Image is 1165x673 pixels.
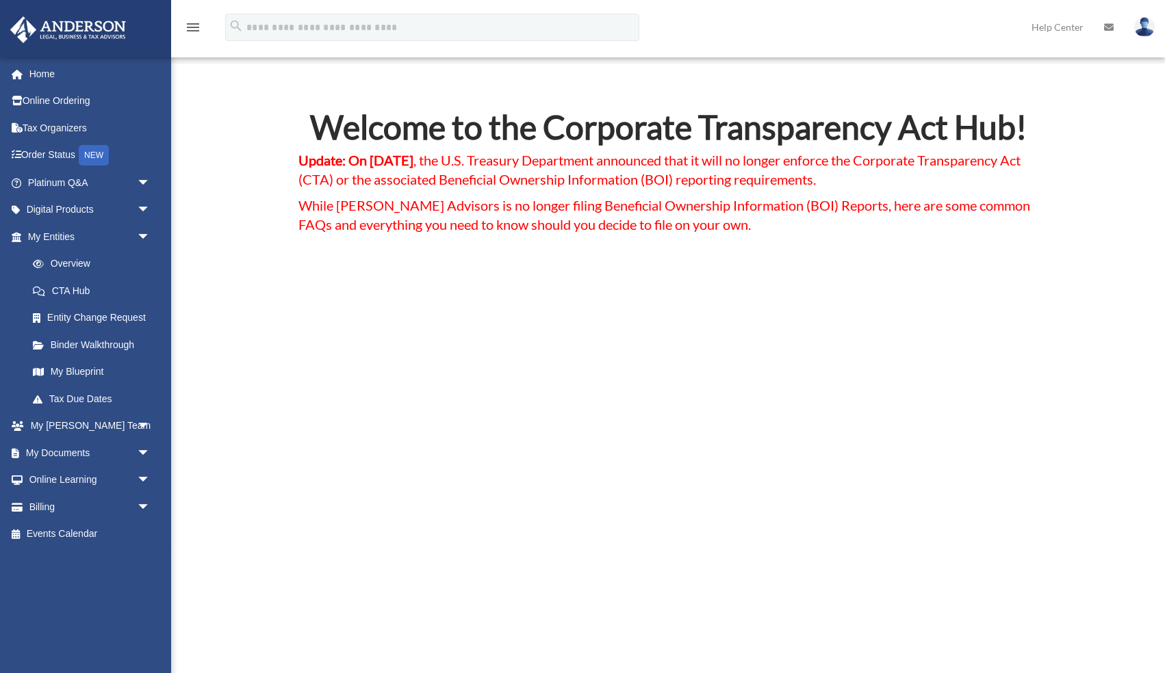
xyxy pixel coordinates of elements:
[10,169,171,196] a: Platinum Q&Aarrow_drop_down
[137,439,164,467] span: arrow_drop_down
[137,466,164,494] span: arrow_drop_down
[185,24,201,36] a: menu
[10,142,171,170] a: Order StatusNEW
[298,111,1038,150] h2: Welcome to the Corporate Transparency Act Hub!
[6,16,130,43] img: Anderson Advisors Platinum Portal
[10,466,171,494] a: Online Learningarrow_drop_down
[10,88,171,115] a: Online Ordering
[372,261,964,593] iframe: Corporate Transparency Act Shocker: Treasury Announces Major Updates!
[137,196,164,224] span: arrow_drop_down
[185,19,201,36] i: menu
[79,145,109,166] div: NEW
[298,197,1030,233] span: While [PERSON_NAME] Advisors is no longer filing Beneficial Ownership Information (BOI) Reports, ...
[298,152,413,168] strong: Update: On [DATE]
[1134,17,1155,37] img: User Pic
[19,331,171,358] a: Binder Walkthrough
[298,152,1021,187] span: , the U.S. Treasury Department announced that it will no longer enforce the Corporate Transparenc...
[19,277,164,304] a: CTA Hub
[229,18,244,34] i: search
[10,223,171,250] a: My Entitiesarrow_drop_down
[137,169,164,197] span: arrow_drop_down
[10,60,171,88] a: Home
[137,412,164,440] span: arrow_drop_down
[19,250,171,278] a: Overview
[19,358,171,386] a: My Blueprint
[19,385,171,412] a: Tax Due Dates
[137,493,164,521] span: arrow_drop_down
[10,196,171,224] a: Digital Productsarrow_drop_down
[10,412,171,440] a: My [PERSON_NAME] Teamarrow_drop_down
[10,439,171,466] a: My Documentsarrow_drop_down
[10,520,171,548] a: Events Calendar
[137,223,164,251] span: arrow_drop_down
[19,304,171,332] a: Entity Change Request
[10,114,171,142] a: Tax Organizers
[10,493,171,520] a: Billingarrow_drop_down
